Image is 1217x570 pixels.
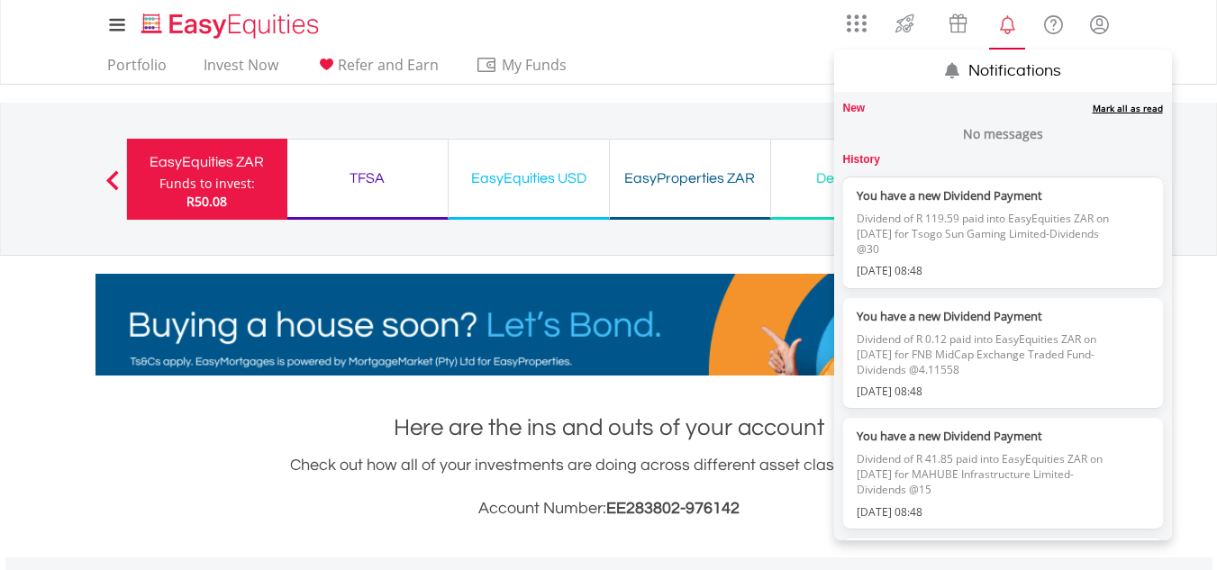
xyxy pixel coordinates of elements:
[95,453,1122,521] div: Check out how all of your investments are doing across different asset classes you hold.
[1031,5,1076,41] a: FAQ's and Support
[95,274,1122,375] img: EasyMortage Promotion Banner
[943,9,973,38] img: vouchers-v2.svg
[931,5,985,38] a: Vouchers
[138,149,277,175] div: EasyEquities ZAR
[159,175,255,193] div: Funds to invest:
[298,166,437,191] div: TFSA
[857,307,1120,325] label: You have a new Dividend Payment
[186,193,227,210] span: R50.08
[890,9,920,38] img: thrive-v2.svg
[857,445,1120,503] span: Dividend of R 41.85 paid into EasyEquities ZAR on [DATE] for MAHUBE Infrastructure Limited-Divide...
[857,384,1120,399] label: [DATE] 08:48
[782,166,921,191] div: Demo ZAR
[843,101,866,116] label: New notifications
[134,5,326,41] a: Home page
[100,56,174,84] a: Portfolio
[857,186,1120,204] label: You have a new Dividend Payment
[985,5,1031,41] a: Notifications
[857,325,1120,384] span: Dividend of R 0.12 paid into EasyEquities ZAR on [DATE] for FNB MidCap Exchange Traded Fund-Divid...
[847,14,867,33] img: grid-menu-icon.svg
[1076,5,1122,44] a: My Profile
[308,56,446,84] a: Refer and Earn
[459,166,598,191] div: EasyEquities USD
[1093,102,1163,114] a: Mark all unread notifications as read
[338,55,439,75] span: Refer and Earn
[857,504,1120,520] label: [DATE] 08:48
[95,179,131,197] button: Previous
[857,427,1120,445] label: You have a new Dividend Payment
[857,204,1120,263] span: Dividend of R 119.59 paid into EasyEquities ZAR on [DATE] for Tsogo Sun Gaming Limited-Dividends @30
[963,125,1043,143] label: No messages
[621,166,759,191] div: EasyProperties ZAR
[843,152,880,167] label: History heading
[196,56,286,84] a: Invest Now
[835,5,878,33] a: AppsGrid
[95,412,1122,444] h1: Here are the ins and outs of your account
[857,263,1120,278] label: [DATE] 08:48
[476,53,594,77] span: My Funds
[138,11,326,41] img: EasyEquities_Logo.png
[968,50,1061,83] p: Notifications
[95,496,1122,521] h3: Account Number:
[606,500,740,517] span: EE283802-976142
